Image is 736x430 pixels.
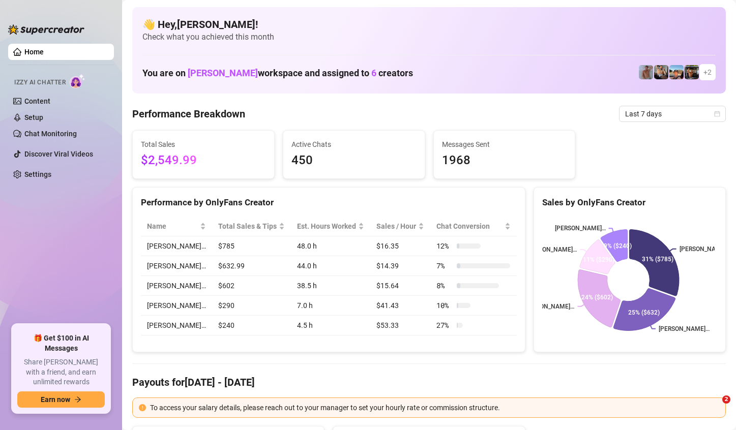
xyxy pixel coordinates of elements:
img: Zach [669,65,684,79]
td: $15.64 [370,276,430,296]
span: 6 [371,68,376,78]
span: Earn now [41,395,70,404]
span: calendar [714,111,720,117]
button: Earn nowarrow-right [17,391,105,408]
img: Joey [639,65,653,79]
span: 1968 [442,151,567,170]
div: Est. Hours Worked [297,221,356,232]
span: $2,549.99 [141,151,266,170]
td: [PERSON_NAME]… [141,316,212,335]
a: Setup [24,113,43,121]
span: 12 % [436,240,453,252]
span: Last 7 days [625,106,720,121]
img: logo-BBDzfeDw.svg [8,24,84,35]
span: exclamation-circle [139,404,146,411]
a: Home [24,48,44,56]
a: Settings [24,170,51,178]
span: 27 % [436,320,453,331]
span: 🎁 Get $100 in AI Messages [17,333,105,353]
span: arrow-right [74,396,81,403]
h4: Performance Breakdown [132,107,245,121]
text: [PERSON_NAME]… [523,303,574,310]
div: Performance by OnlyFans Creator [141,196,517,209]
td: [PERSON_NAME]… [141,276,212,296]
td: $16.35 [370,236,430,256]
span: Sales / Hour [376,221,416,232]
span: [PERSON_NAME] [188,68,258,78]
span: 8 % [436,280,453,291]
span: Active Chats [291,139,417,150]
span: + 2 [703,67,712,78]
text: [PERSON_NAME]… [554,225,605,232]
text: [PERSON_NAME]… [679,245,730,253]
span: Name [147,221,198,232]
td: $41.43 [370,296,430,316]
span: Izzy AI Chatter [14,78,66,87]
iframe: Intercom live chat [701,395,726,420]
img: George [654,65,668,79]
div: Sales by OnlyFans Creator [542,196,717,209]
td: 38.5 h [291,276,370,296]
td: [PERSON_NAME]… [141,256,212,276]
span: Total Sales [141,139,266,150]
td: $240 [212,316,291,335]
span: Chat Conversion [436,221,502,232]
h4: Payouts for [DATE] - [DATE] [132,375,726,389]
td: 4.5 h [291,316,370,335]
td: 7.0 h [291,296,370,316]
span: Check what you achieved this month [142,32,716,43]
a: Chat Monitoring [24,130,77,138]
td: $632.99 [212,256,291,276]
h1: You are on workspace and assigned to creators [142,68,413,79]
td: $602 [212,276,291,296]
td: $290 [212,296,291,316]
td: $53.33 [370,316,430,335]
a: Discover Viral Videos [24,150,93,158]
th: Name [141,217,212,236]
td: [PERSON_NAME]… [141,296,212,316]
div: To access your salary details, please reach out to your manager to set your hourly rate or commis... [150,402,719,413]
th: Chat Conversion [430,217,516,236]
span: 10 % [436,300,453,311]
span: Total Sales & Tips [218,221,277,232]
text: [PERSON_NAME]… [659,325,710,332]
span: Messages Sent [442,139,567,150]
span: 2 [722,395,730,404]
td: 44.0 h [291,256,370,276]
th: Sales / Hour [370,217,430,236]
h4: 👋 Hey, [PERSON_NAME] ! [142,17,716,32]
td: $14.39 [370,256,430,276]
a: Content [24,97,50,105]
td: [PERSON_NAME]… [141,236,212,256]
td: $785 [212,236,291,256]
img: Nathan [685,65,699,79]
td: 48.0 h [291,236,370,256]
span: 7 % [436,260,453,271]
img: AI Chatter [70,74,85,88]
text: [PERSON_NAME]… [526,246,577,253]
span: Share [PERSON_NAME] with a friend, and earn unlimited rewards [17,357,105,387]
span: 450 [291,151,417,170]
th: Total Sales & Tips [212,217,291,236]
